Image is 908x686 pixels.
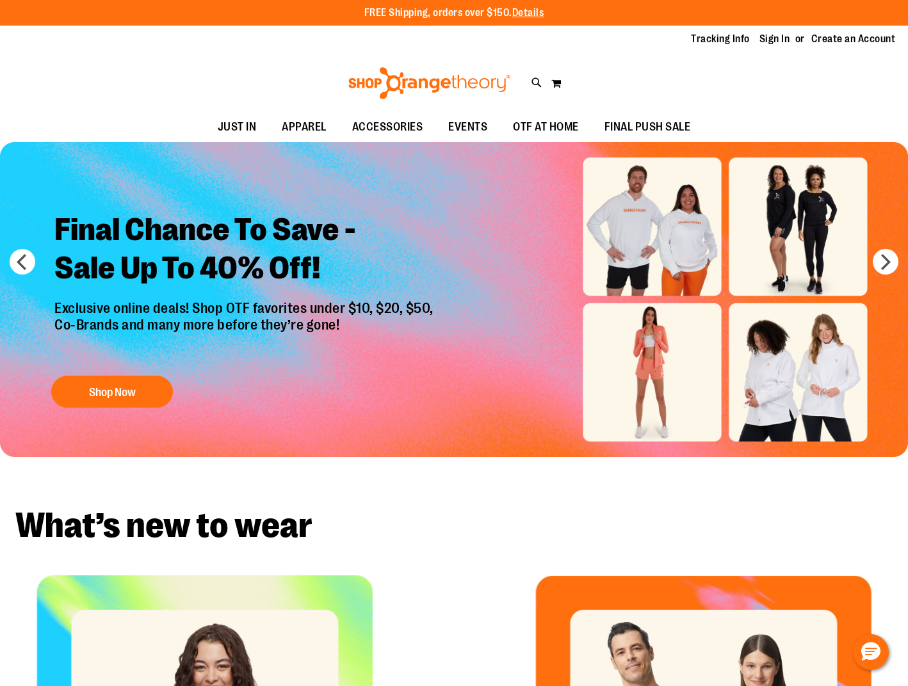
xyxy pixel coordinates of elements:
[435,113,500,142] a: EVENTS
[45,201,446,300] h2: Final Chance To Save - Sale Up To 40% Off!
[45,201,446,414] a: Final Chance To Save -Sale Up To 40% Off! Exclusive online deals! Shop OTF favorites under $10, $...
[759,32,790,46] a: Sign In
[15,508,893,543] h2: What’s new to wear
[448,113,487,141] span: EVENTS
[513,113,579,141] span: OTF AT HOME
[604,113,691,141] span: FINAL PUSH SALE
[282,113,327,141] span: APPAREL
[218,113,257,141] span: JUST IN
[352,113,423,141] span: ACCESSORIES
[10,249,35,275] button: prev
[500,113,592,142] a: OTF AT HOME
[853,634,889,670] button: Hello, have a question? Let’s chat.
[339,113,436,142] a: ACCESSORIES
[811,32,896,46] a: Create an Account
[512,7,544,19] a: Details
[346,67,512,99] img: Shop Orangetheory
[45,300,446,363] p: Exclusive online deals! Shop OTF favorites under $10, $20, $50, Co-Brands and many more before th...
[269,113,339,142] a: APPAREL
[592,113,704,142] a: FINAL PUSH SALE
[51,376,173,408] button: Shop Now
[364,6,544,20] p: FREE Shipping, orders over $150.
[873,249,898,275] button: next
[691,32,750,46] a: Tracking Info
[205,113,270,142] a: JUST IN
